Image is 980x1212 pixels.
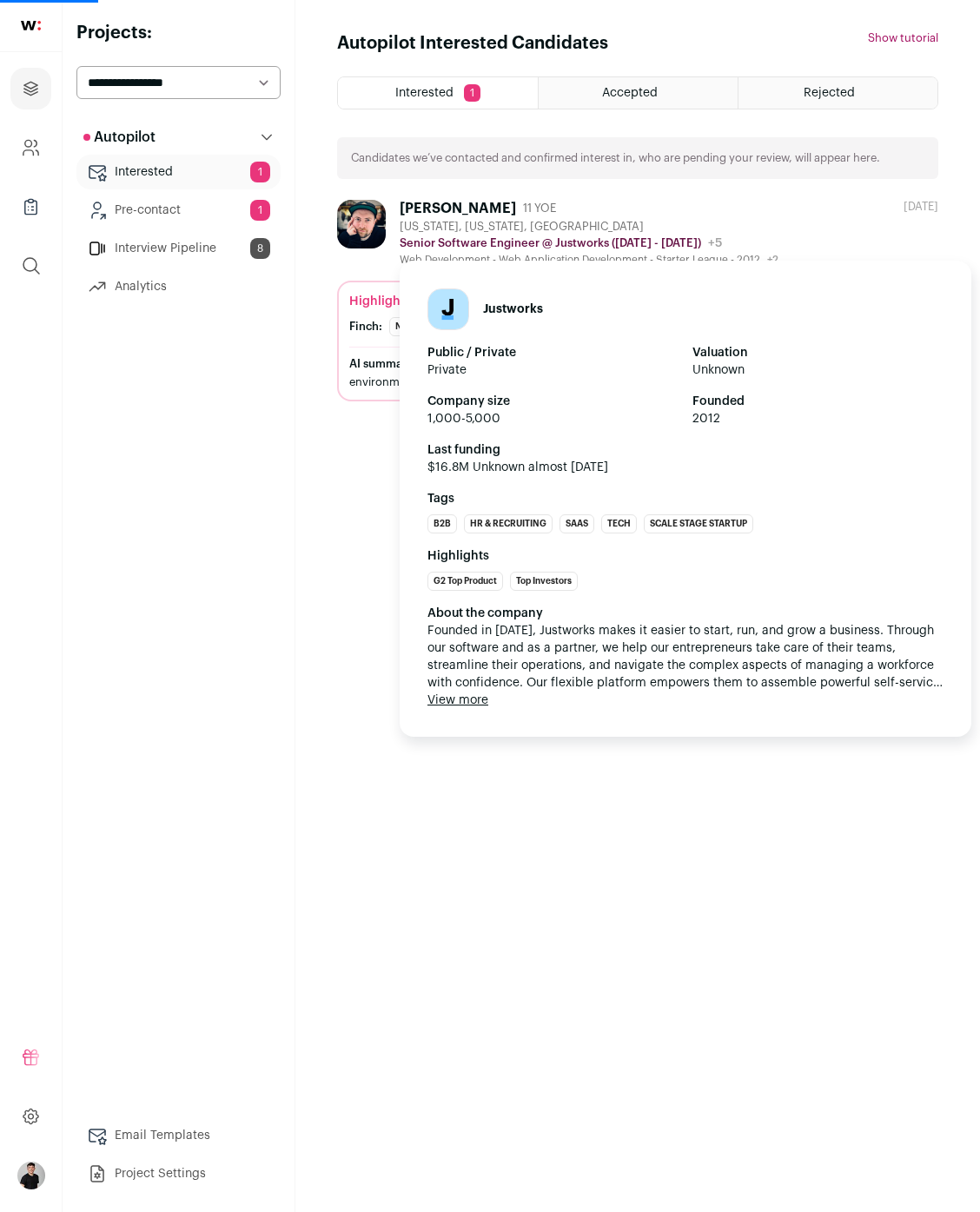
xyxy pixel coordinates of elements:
span: Private [427,361,679,379]
img: wellfound-shorthand-0d5821cbd27db2630d0214b213865d53afaa358527fdda9d0ea32b1df1b89c2c.svg [21,21,41,30]
span: 8 [250,238,270,259]
span: Unknown [692,361,944,379]
strong: Valuation [692,344,944,361]
a: Email Templates [76,1118,281,1153]
li: Scale Stage Startup [644,514,753,533]
li: G2 Top Product [427,572,503,591]
button: Open dropdown [17,1162,45,1189]
span: 1,000-5,000 [427,410,679,427]
a: Rejected [738,77,937,109]
a: Pre-contact1 [76,193,281,228]
button: Show tutorial [868,31,938,45]
a: Company and ATS Settings [10,127,51,169]
div: Senior Software Engineer at Justworks, leading payments architecture in high-growth SaaS environm... [349,354,926,391]
div: Finch: [349,320,382,334]
span: 2012 [692,410,944,427]
div: Highlights [349,293,435,310]
p: Autopilot [83,127,156,148]
li: SaaS [560,514,594,533]
strong: Tags [427,490,944,507]
span: 1 [250,200,270,221]
li: HR & Recruiting [464,514,553,533]
a: [PERSON_NAME] 11 YOE [US_STATE], [US_STATE], [GEOGRAPHIC_DATA] Senior Software Engineer @ Justwor... [337,200,938,401]
div: Not faang [389,317,470,336]
button: View more [427,692,488,709]
a: Interested1 [76,155,281,189]
a: Analytics [76,269,281,304]
img: 19277569-medium_jpg [17,1162,45,1189]
strong: Last funding [427,441,944,459]
strong: Company size [427,393,679,410]
a: Interview Pipeline8 [76,231,281,266]
div: About the company [427,605,944,622]
span: Rejected [804,87,855,99]
div: [PERSON_NAME] [400,200,516,217]
h2: Projects: [76,21,281,45]
div: [DATE] [904,200,938,214]
li: Tech [601,514,637,533]
span: $16.8M Unknown almost [DATE] [427,459,944,476]
span: 1 [464,84,480,102]
span: 11 YOE [523,202,556,215]
span: 1 [250,162,270,182]
a: Project Settings [76,1156,281,1191]
button: Autopilot [76,120,281,155]
strong: Public / Private [427,344,679,361]
h1: Justworks [483,301,543,318]
span: Founded in [DATE], Justworks makes it easier to start, run, and grow a business. Through our soft... [427,622,944,692]
a: Accepted [539,77,738,109]
a: Company Lists [10,186,51,228]
span: +5 [708,237,722,249]
strong: Founded [692,393,944,410]
li: B2B [427,514,457,533]
img: a341b9c0560670fecacade8caa865deb555676ff14e94871ec671220f1ca152b.png [428,289,468,329]
p: Candidates we’ve contacted and confirmed interest in, who are pending your review, will appear here. [351,151,880,165]
li: Top Investors [510,572,578,591]
span: Interested [395,87,454,99]
strong: Highlights [427,547,944,565]
img: 9cfc1de2198c7782d8d61346ea72d2ee634edd884128f2fe018bd1598a3420f0.jpg [337,200,386,248]
span: Accepted [602,87,658,99]
div: [US_STATE], [US_STATE], [GEOGRAPHIC_DATA] [400,220,778,234]
span: AI summary: [349,358,416,369]
p: Senior Software Engineer @ Justworks ([DATE] - [DATE]) [400,236,701,250]
h1: Autopilot Interested Candidates [337,31,608,56]
a: Projects [10,68,51,109]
